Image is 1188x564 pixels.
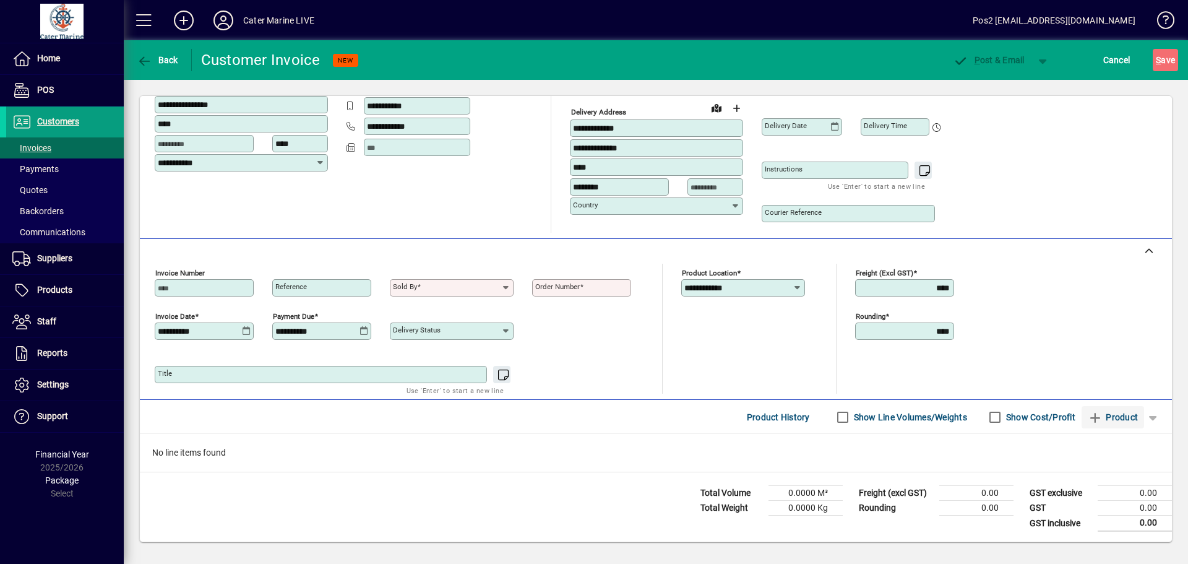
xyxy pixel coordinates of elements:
span: POS [37,85,54,95]
mat-label: Courier Reference [765,208,822,217]
mat-hint: Use 'Enter' to start a new line [407,383,504,397]
span: Invoices [12,143,51,153]
span: ost & Email [953,55,1025,65]
mat-label: Invoice date [155,312,195,321]
a: Settings [6,370,124,401]
td: Total Volume [694,486,768,501]
mat-label: Product location [682,269,737,277]
mat-label: Freight (excl GST) [856,269,913,277]
a: POS [6,75,124,106]
button: Profile [204,9,243,32]
td: 0.00 [939,486,1014,501]
span: Customers [37,116,79,126]
label: Show Line Volumes/Weights [851,411,967,423]
span: Settings [37,380,69,389]
span: Cancel [1103,50,1130,70]
span: Payments [12,164,59,174]
td: 0.00 [1098,501,1172,516]
mat-label: Order number [535,282,580,291]
span: Backorders [12,206,64,216]
mat-label: Instructions [765,165,803,173]
td: Freight (excl GST) [853,486,939,501]
button: Product History [742,406,815,428]
span: Products [37,285,72,295]
td: GST [1023,501,1098,516]
span: Financial Year [35,449,89,459]
mat-label: Title [158,369,172,378]
span: S [1156,55,1161,65]
div: Customer Invoice [201,50,321,70]
mat-label: Country [573,201,598,209]
td: Total Weight [694,501,768,516]
a: Products [6,275,124,306]
mat-label: Sold by [393,282,417,291]
div: Pos2 [EMAIL_ADDRESS][DOMAIN_NAME] [973,11,1135,30]
mat-label: Delivery status [393,326,441,334]
mat-hint: Use 'Enter' to start a new line [828,179,925,193]
mat-label: Invoice number [155,269,205,277]
span: Suppliers [37,253,72,263]
td: 0.0000 Kg [768,501,843,516]
button: Add [164,9,204,32]
a: Home [6,43,124,74]
td: Rounding [853,501,939,516]
td: 0.00 [1098,486,1172,501]
button: Back [134,49,181,71]
td: 0.0000 M³ [768,486,843,501]
div: Cater Marine LIVE [243,11,314,30]
button: Choose address [726,98,746,118]
div: No line items found [140,434,1172,472]
span: Package [45,475,79,485]
mat-label: Payment due [273,312,314,321]
span: Quotes [12,185,48,195]
a: Knowledge Base [1148,2,1173,43]
span: Support [37,411,68,421]
a: Suppliers [6,243,124,274]
mat-label: Rounding [856,312,885,321]
app-page-header-button: Back [124,49,192,71]
a: Communications [6,222,124,243]
a: Payments [6,158,124,180]
a: Reports [6,338,124,369]
mat-label: Reference [275,282,307,291]
td: 0.00 [939,501,1014,516]
td: GST exclusive [1023,486,1098,501]
span: Home [37,53,60,63]
mat-label: Delivery time [864,121,907,130]
td: GST inclusive [1023,516,1098,531]
span: Back [137,55,178,65]
button: Save [1153,49,1178,71]
span: ave [1156,50,1175,70]
span: Product [1088,407,1138,427]
span: NEW [338,56,353,64]
button: Post & Email [947,49,1031,71]
span: P [975,55,980,65]
a: View on map [707,98,726,118]
span: Reports [37,348,67,358]
label: Show Cost/Profit [1004,411,1075,423]
td: 0.00 [1098,516,1172,531]
a: Backorders [6,201,124,222]
span: Communications [12,227,85,237]
button: Product [1082,406,1144,428]
a: Invoices [6,137,124,158]
a: Staff [6,306,124,337]
button: Cancel [1100,49,1134,71]
span: Staff [37,316,56,326]
mat-label: Delivery date [765,121,807,130]
a: Support [6,401,124,432]
span: Product History [747,407,810,427]
a: Quotes [6,180,124,201]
